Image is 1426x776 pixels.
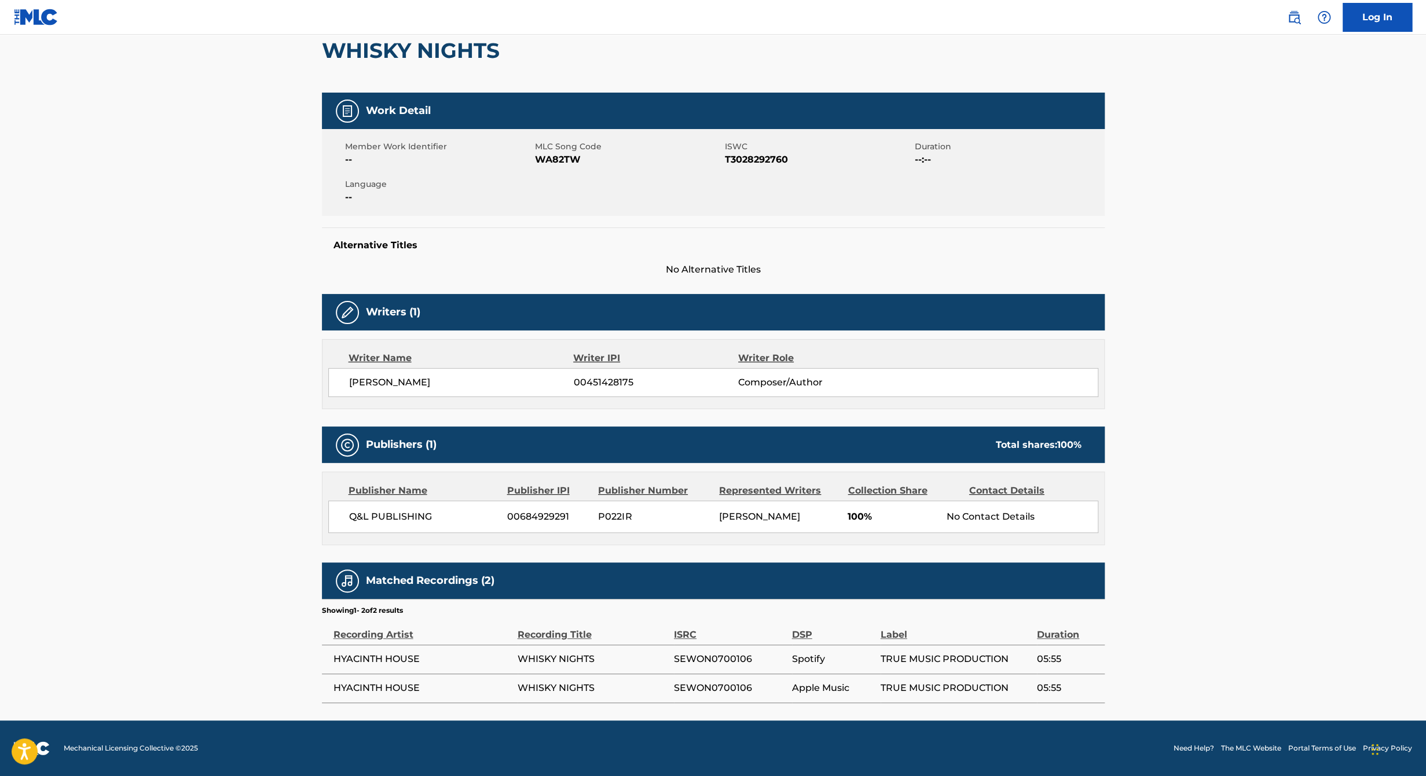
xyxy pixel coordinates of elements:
a: Privacy Policy [1363,743,1412,753]
div: Chatt-widget [1368,720,1426,776]
div: Recording Artist [333,616,512,642]
span: WHISKY NIGHTS [518,681,668,695]
div: Collection Share [848,484,960,498]
div: Publisher Number [598,484,710,498]
span: Duration [915,141,1102,153]
span: HYACINTH HOUSE [333,652,512,666]
span: Composer/Author [738,376,888,389]
span: P022IR [598,510,710,524]
span: 05:55 [1037,681,1099,695]
span: [PERSON_NAME] [719,511,800,522]
img: Publishers [340,438,354,452]
span: Apple Music [792,681,875,695]
p: Showing 1 - 2 of 2 results [322,605,403,616]
span: Member Work Identifier [345,141,532,153]
span: --:-- [915,153,1102,167]
div: DSP [792,616,875,642]
div: Total shares: [996,438,1082,452]
span: SEWON0700106 [674,652,786,666]
span: HYACINTH HOUSE [333,681,512,695]
span: SEWON0700106 [674,681,786,695]
a: Public Search [1282,6,1306,29]
h2: WHISKY NIGHTS [322,38,505,64]
a: The MLC Website [1221,743,1281,753]
span: -- [345,190,532,204]
img: logo [14,741,50,755]
h5: Alternative Titles [333,240,1093,251]
div: Label [881,616,1031,642]
iframe: Chat Widget [1368,720,1426,776]
span: T3028292760 [725,153,912,167]
div: ISRC [674,616,786,642]
img: MLC Logo [14,9,58,25]
span: Mechanical Licensing Collective © 2025 [64,743,198,753]
h5: Matched Recordings (2) [366,574,494,587]
span: ISWC [725,141,912,153]
span: 00451428175 [573,376,738,389]
div: Help [1313,6,1336,29]
span: 00684929291 [507,510,589,524]
div: No Contact Details [946,510,1097,524]
span: Language [345,178,532,190]
span: TRUE MUSIC PRODUCTION [881,681,1031,695]
img: Work Detail [340,104,354,118]
span: [PERSON_NAME] [349,376,574,389]
h5: Work Detail [366,104,431,117]
span: Q&L PUBLISHING [349,510,499,524]
div: Publisher IPI [507,484,589,498]
img: Writers [340,306,354,319]
span: No Alternative Titles [322,263,1105,277]
img: Matched Recordings [340,574,354,588]
div: Dra [1372,732,1379,767]
div: Contact Details [969,484,1082,498]
img: search [1287,10,1301,24]
div: Recording Title [518,616,668,642]
a: Portal Terms of Use [1288,743,1356,753]
a: Need Help? [1174,743,1214,753]
div: Duration [1037,616,1099,642]
h5: Publishers (1) [366,438,437,451]
div: Writer Role [738,351,888,365]
span: MLC Song Code [535,141,722,153]
div: Writer Name [349,351,574,365]
div: Publisher Name [349,484,498,498]
span: WA82TW [535,153,722,167]
span: 100% [848,510,937,524]
span: -- [345,153,532,167]
span: 100 % [1057,439,1082,450]
div: Represented Writers [719,484,839,498]
span: WHISKY NIGHTS [518,652,668,666]
a: Log In [1343,3,1412,32]
img: help [1317,10,1331,24]
span: TRUE MUSIC PRODUCTION [881,652,1031,666]
div: Writer IPI [573,351,738,365]
span: Spotify [792,652,875,666]
h5: Writers (1) [366,306,420,319]
span: 05:55 [1037,652,1099,666]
